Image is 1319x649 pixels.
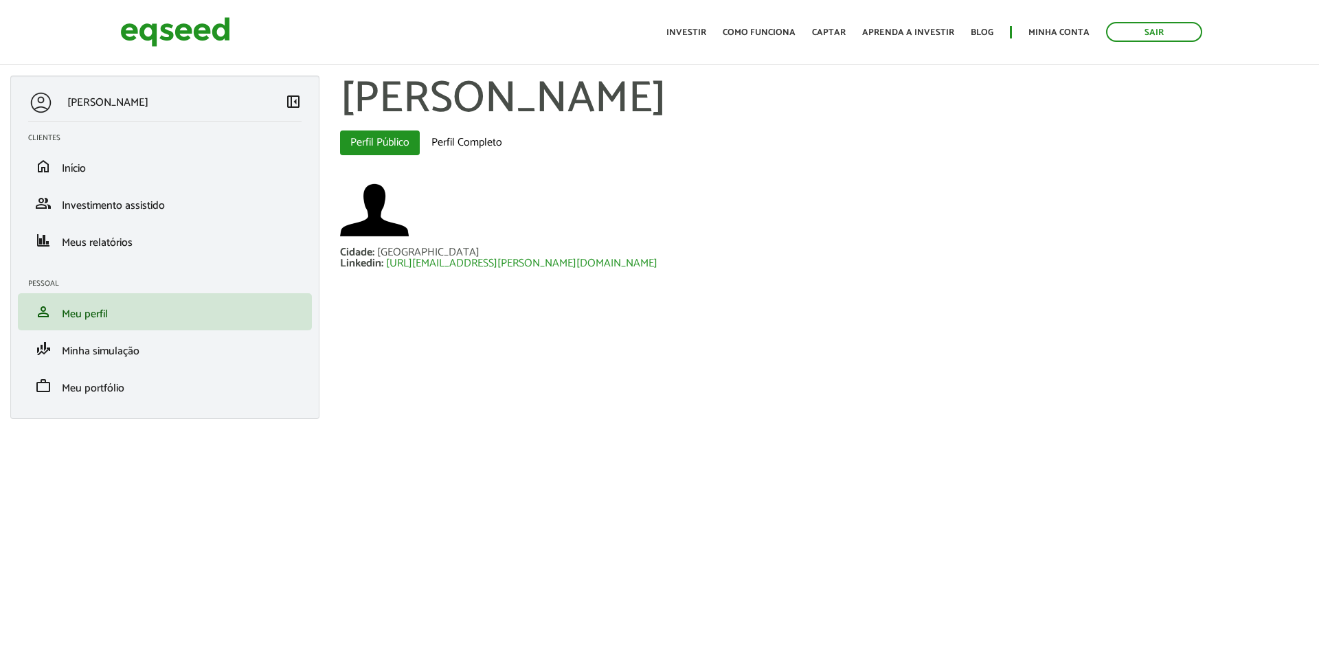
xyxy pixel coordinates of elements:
[862,28,954,37] a: Aprenda a investir
[28,158,302,174] a: homeInício
[35,378,52,394] span: work
[28,304,302,320] a: personMeu perfil
[120,14,230,50] img: EqSeed
[340,247,377,258] div: Cidade
[28,134,312,142] h2: Clientes
[62,305,108,323] span: Meu perfil
[381,254,383,273] span: :
[812,28,846,37] a: Captar
[35,341,52,357] span: finance_mode
[18,185,312,222] li: Investimento assistido
[18,293,312,330] li: Meu perfil
[62,342,139,361] span: Minha simulação
[67,96,148,109] p: [PERSON_NAME]
[62,196,165,215] span: Investimento assistido
[18,222,312,259] li: Meus relatórios
[340,130,420,155] a: Perfil Público
[340,76,1309,124] h1: [PERSON_NAME]
[28,232,302,249] a: financeMeus relatórios
[28,280,312,288] h2: Pessoal
[62,379,124,398] span: Meu portfólio
[723,28,796,37] a: Como funciona
[340,258,386,269] div: Linkedin
[62,234,133,252] span: Meus relatórios
[18,148,312,185] li: Início
[35,304,52,320] span: person
[666,28,706,37] a: Investir
[377,247,480,258] div: [GEOGRAPHIC_DATA]
[386,258,657,269] a: [URL][EMAIL_ADDRESS][PERSON_NAME][DOMAIN_NAME]
[971,28,993,37] a: Blog
[421,130,512,155] a: Perfil Completo
[340,176,409,244] a: Ver perfil do usuário.
[35,158,52,174] span: home
[1028,28,1090,37] a: Minha conta
[28,341,302,357] a: finance_modeMinha simulação
[18,367,312,405] li: Meu portfólio
[35,232,52,249] span: finance
[28,195,302,212] a: groupInvestimento assistido
[28,378,302,394] a: workMeu portfólio
[285,93,302,113] a: Colapsar menu
[18,330,312,367] li: Minha simulação
[285,93,302,110] span: left_panel_close
[372,243,374,262] span: :
[35,195,52,212] span: group
[1106,22,1202,42] a: Sair
[62,159,86,178] span: Início
[340,176,409,244] img: Foto de Leonardo Avila da Fonseca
